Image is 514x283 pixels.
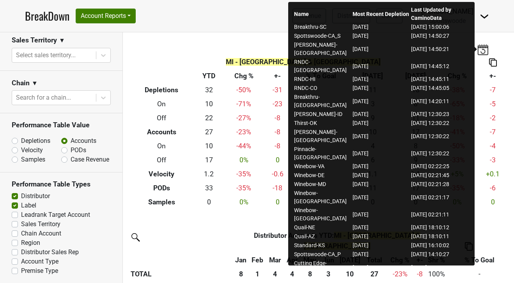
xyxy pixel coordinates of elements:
[71,136,96,146] label: Accounts
[284,267,300,281] th: 4
[194,125,223,139] td: 27
[129,167,194,181] th: Velocity
[477,139,508,153] td: -4
[447,267,512,281] td: -
[320,267,337,281] th: 3
[294,93,352,110] td: Breakthru-[GEOGRAPHIC_DATA]
[264,153,291,167] td: 0
[411,84,469,93] td: [DATE] 14:45:05
[294,241,352,250] td: Standard-KS
[352,189,411,206] td: [DATE]
[477,83,508,97] td: -7
[12,121,111,129] h3: Performance Table Value
[352,5,411,23] th: Most Recent Depletion
[411,223,469,232] td: [DATE] 18:10:12
[194,167,223,181] td: 1.2
[264,125,291,139] td: -8
[294,250,352,259] td: Spottswoode-CA_P
[294,223,352,232] td: Quail-NE
[129,253,233,267] th: &nbsp;: activate to sort column ascending
[294,232,352,241] td: Quail-AZ
[76,9,136,23] button: Account Reports
[264,181,291,195] td: -18
[264,83,291,97] td: -31
[21,210,90,220] label: Leadrank Target Account
[129,111,194,125] th: Off
[337,267,363,281] th: 10
[411,206,469,223] td: [DATE] 02:21:11
[129,83,194,97] th: Depletions
[266,267,284,281] th: 4
[129,181,194,195] th: PODs
[352,232,411,241] td: [DATE]
[411,145,469,162] td: [DATE] 12:30:22
[21,257,58,266] label: Account Type
[411,58,469,75] td: [DATE] 14:45:12
[352,40,411,58] td: [DATE]
[264,111,291,125] td: -8
[411,189,469,206] td: [DATE] 02:21:17
[194,83,223,97] td: 32
[294,206,352,223] td: Winebow-[GEOGRAPHIC_DATA]
[21,201,36,210] label: Label
[21,146,43,155] label: Velocity
[249,253,266,267] th: Feb: activate to sort column ascending
[352,84,411,93] td: [DATE]
[294,5,352,23] th: Name
[411,162,469,171] td: [DATE] 02:22:25
[352,250,411,259] td: [DATE]
[300,267,320,281] th: 8
[71,155,109,164] label: Case Revenue
[194,111,223,125] td: 22
[417,270,423,278] span: -8
[477,181,508,195] td: -6
[226,58,381,66] span: MI - [GEOGRAPHIC_DATA] & [GEOGRAPHIC_DATA]
[21,220,60,229] label: Sales Territory
[489,58,497,67] img: Copy to clipboard
[224,69,264,83] th: Chg %
[264,167,291,181] td: -0.6
[352,119,411,128] td: [DATE]
[411,75,469,84] td: [DATE] 14:45:11
[352,128,411,145] td: [DATE]
[264,97,291,111] td: -23
[294,189,352,206] td: Winebow-[GEOGRAPHIC_DATA]
[264,139,291,153] td: -8
[194,69,223,83] th: YTD
[411,128,469,145] td: [DATE] 12:30:22
[477,195,508,209] td: 0
[352,75,411,84] td: [DATE]
[32,79,38,88] span: ▼
[352,171,411,180] td: [DATE]
[294,259,352,276] td: Cutting Edge-[GEOGRAPHIC_DATA]
[129,139,194,153] th: On
[284,253,300,267] th: Apr: activate to sort column ascending
[233,267,249,281] th: 8
[129,195,194,209] th: Samples
[411,40,469,58] td: [DATE] 14:50:21
[352,162,411,171] td: [DATE]
[294,162,352,171] td: Winebow-VA
[129,153,194,167] th: Off
[194,153,223,167] td: 17
[294,171,352,180] td: Winebow-DE
[224,83,264,97] td: -50 %
[194,195,223,209] td: 0
[233,253,249,267] th: Jan: activate to sort column ascending
[352,93,411,110] td: [DATE]
[224,181,264,195] td: -35 %
[411,241,469,250] td: [DATE] 16:10:02
[21,155,45,164] label: Samples
[352,32,411,40] td: [DATE]
[411,171,469,180] td: [DATE] 02:21:45
[266,253,284,267] th: Mar: activate to sort column ascending
[12,79,30,87] h3: Chain
[411,23,469,32] td: [DATE] 15:00:06
[71,146,86,155] label: PODs
[194,139,223,153] td: 10
[477,69,508,83] th: +-
[294,180,352,189] td: Winebow-MD
[411,232,469,241] td: [DATE] 18:10:11
[294,84,352,93] td: RNDC-CO
[352,241,411,250] td: [DATE]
